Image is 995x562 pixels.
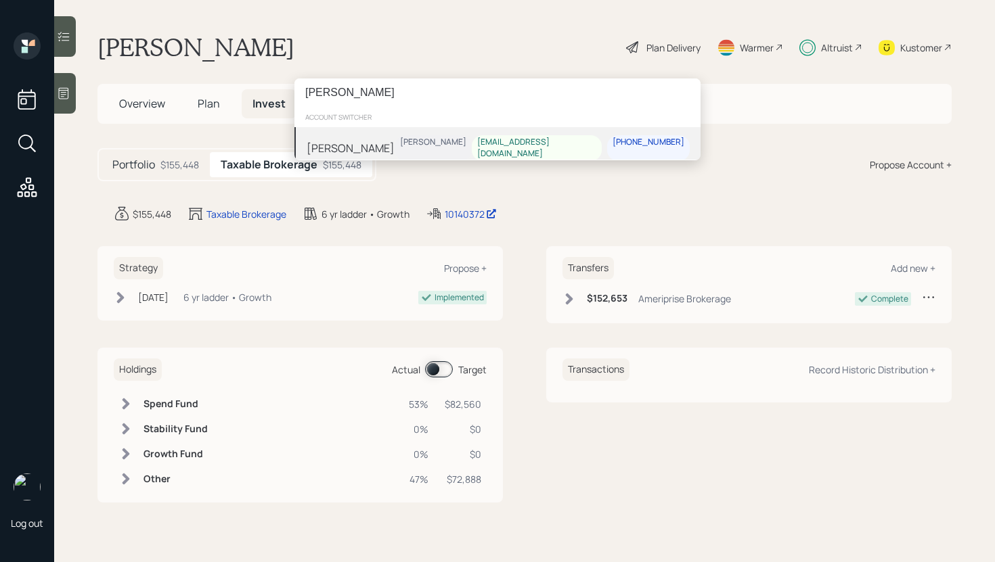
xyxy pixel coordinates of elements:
input: Type a command or search… [294,78,701,107]
div: [EMAIL_ADDRESS][DOMAIN_NAME] [477,137,596,160]
div: [PERSON_NAME] [307,140,395,156]
div: [PERSON_NAME] [400,137,466,148]
div: account switcher [294,107,701,127]
div: [PHONE_NUMBER] [613,137,684,148]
